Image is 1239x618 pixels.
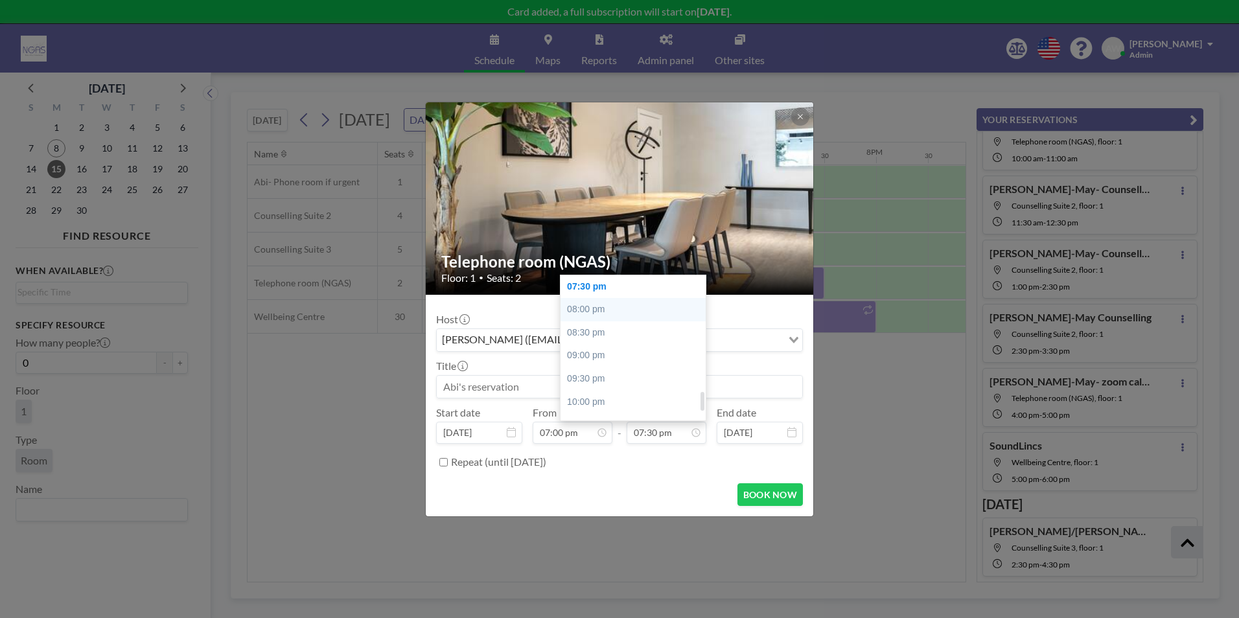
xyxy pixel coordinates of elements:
img: 537.jpg [426,69,815,328]
label: Host [436,313,469,326]
button: BOOK NOW [737,483,803,506]
label: Repeat (until [DATE]) [451,455,546,468]
div: 08:00 pm [561,298,712,321]
div: 08:30 pm [561,321,712,345]
div: Search for option [437,329,802,351]
input: Search for option [707,332,781,349]
div: 07:30 pm [561,275,712,299]
span: Floor: 1 [441,271,476,284]
label: Start date [436,406,480,419]
span: - [618,411,621,439]
label: Title [436,360,467,372]
div: 10:30 pm [561,413,712,437]
h2: Telephone room (NGAS) [441,252,799,271]
div: 09:00 pm [561,344,712,367]
label: End date [717,406,756,419]
span: Seats: 2 [487,271,521,284]
label: From [533,406,557,419]
span: • [479,273,483,282]
input: Abi's reservation [437,376,802,398]
div: 10:00 pm [561,391,712,414]
div: 09:30 pm [561,367,712,391]
span: [PERSON_NAME] ([EMAIL_ADDRESS][DOMAIN_NAME]) [439,332,706,349]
